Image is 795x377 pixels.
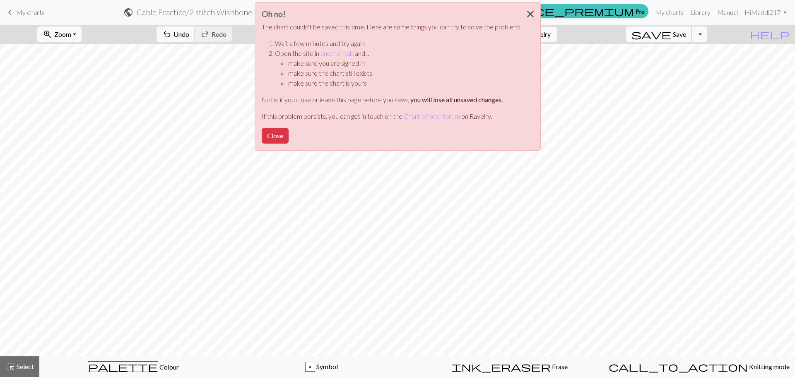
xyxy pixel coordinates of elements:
[158,363,179,371] span: Colour
[39,356,227,377] button: Colour
[415,356,603,377] button: Erase
[262,128,289,144] button: Close
[262,111,520,121] p: If this problem persists, you can get in touch on the on Ravelry.
[306,362,315,372] div: p
[288,78,520,88] li: make sure the chart is yours
[603,356,795,377] button: Knitting mode
[410,96,503,103] strong: you will lose all unsaved changes.
[520,2,540,26] button: Close
[288,68,520,78] li: make sure the chart still exists
[262,9,520,19] h3: Oh no!
[275,38,520,48] li: Wait a few minutes and try again
[262,95,520,105] p: Note: if you close or leave this page before you save,
[551,363,568,370] span: Erase
[275,48,520,88] li: Open the site in and...
[15,363,34,370] span: Select
[262,22,520,32] p: The chart couldn't be saved this time. Here are some things you can try to solve the problem:
[404,112,460,120] a: Chart Minder forum
[288,58,520,68] li: make sure you are signed in
[315,363,338,370] span: Symbol
[748,363,790,370] span: Knitting mode
[609,361,748,372] span: call_to_action
[5,361,15,372] span: highlight_alt
[320,49,354,57] a: another tab
[227,356,415,377] button: p Symbol
[451,361,551,372] span: ink_eraser
[88,361,158,372] span: palette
